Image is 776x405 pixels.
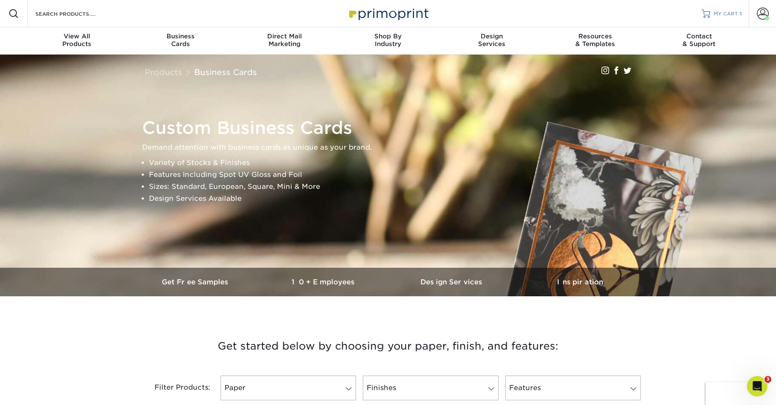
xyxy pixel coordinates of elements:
div: & Support [647,32,751,48]
span: Shop By [336,32,440,40]
a: Products [145,67,182,77]
a: Business Cards [194,67,257,77]
a: View AllProducts [25,27,129,55]
a: Features [505,376,641,400]
a: Shop ByIndustry [336,27,440,55]
span: Direct Mail [233,32,336,40]
a: Get Free Samples [132,268,260,296]
p: Demand attention with business cards as unique as your brand. [142,142,642,153]
div: Cards [129,32,233,48]
iframe: Intercom live chat [747,376,767,396]
a: Paper [221,376,356,400]
li: Variety of Stocks & Finishes [149,157,642,169]
li: Design Services Available [149,193,642,205]
h3: 10+ Employees [260,278,388,286]
div: Products [25,32,129,48]
h3: Inspiration [516,278,644,286]
a: Finishes [363,376,498,400]
div: & Templates [543,32,647,48]
a: Inspiration [516,268,644,296]
h3: Get Free Samples [132,278,260,286]
li: Features Including Spot UV Gloss and Foil [149,169,642,181]
a: Direct MailMarketing [233,27,336,55]
a: 10+ Employees [260,268,388,296]
span: View All [25,32,129,40]
li: Sizes: Standard, European, Square, Mini & More [149,181,642,193]
span: Resources [543,32,647,40]
span: Business [129,32,233,40]
input: SEARCH PRODUCTS..... [35,9,118,19]
div: Filter Products: [132,376,217,400]
h1: Custom Business Cards [142,118,642,138]
a: Design Services [388,268,516,296]
div: Marketing [233,32,336,48]
div: Industry [336,32,440,48]
span: 1 [740,11,742,17]
h3: Get started below by choosing your paper, finish, and features: [138,327,638,365]
span: Design [440,32,543,40]
img: Primoprint [345,4,431,23]
a: Contact& Support [647,27,751,55]
div: Services [440,32,543,48]
iframe: Google Customer Reviews [706,382,776,405]
span: 3 [764,376,771,383]
span: Contact [647,32,751,40]
a: DesignServices [440,27,543,55]
h3: Design Services [388,278,516,286]
span: MY CART [714,10,738,17]
a: BusinessCards [129,27,233,55]
a: Resources& Templates [543,27,647,55]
